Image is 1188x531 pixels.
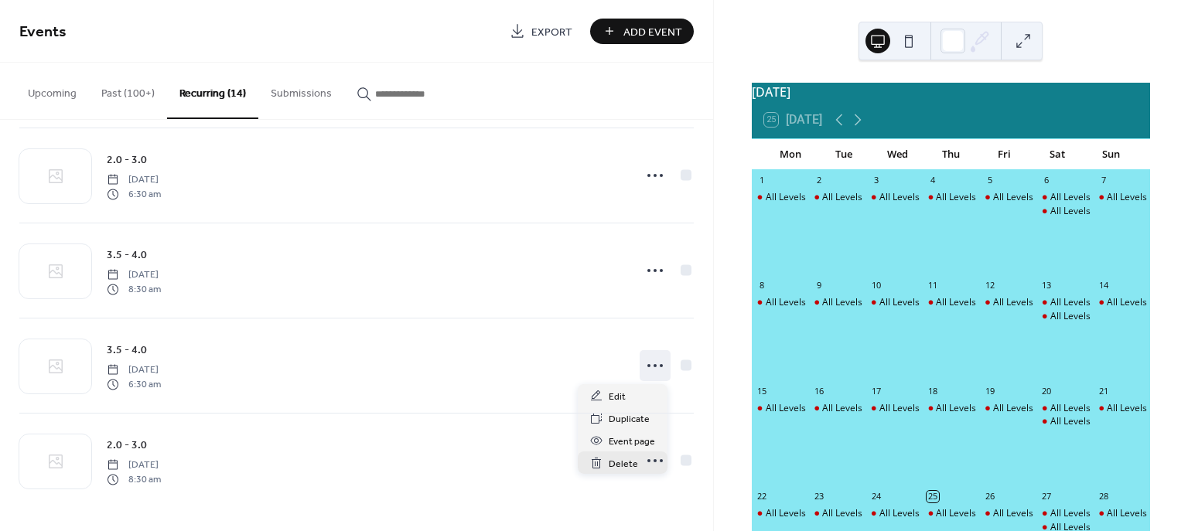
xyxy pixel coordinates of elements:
[766,402,910,415] div: All Levels Round [PERSON_NAME]
[922,507,979,520] div: All Levels Round Robin
[752,507,809,520] div: All Levels Round Robin
[764,139,818,170] div: Mon
[822,507,967,520] div: All Levels Round [PERSON_NAME]
[1093,296,1150,309] div: All Levels Round Robin
[752,296,809,309] div: All Levels Round Robin
[936,191,1080,204] div: All Levels Round [PERSON_NAME]
[1098,280,1109,291] div: 14
[1031,139,1084,170] div: Sat
[822,191,967,204] div: All Levels Round [PERSON_NAME]
[978,139,1031,170] div: Fri
[808,507,865,520] div: All Levels Round Robin
[1084,139,1138,170] div: Sun
[107,173,161,187] span: [DATE]
[927,175,938,186] div: 4
[756,491,768,502] div: 22
[766,191,910,204] div: All Levels Round [PERSON_NAME]
[756,175,768,186] div: 1
[865,402,923,415] div: All Levels Round Robin
[107,342,147,359] span: 3.5 - 4.0
[107,152,147,168] span: 2.0 - 3.0
[870,491,882,502] div: 24
[879,296,1024,309] div: All Levels Round [PERSON_NAME]
[822,402,967,415] div: All Levels Round [PERSON_NAME]
[15,63,89,117] button: Upcoming
[813,385,824,397] div: 16
[1036,296,1094,309] div: All Levels Round Robin
[107,472,161,486] span: 8:30 am
[822,296,967,309] div: All Levels Round [PERSON_NAME]
[808,191,865,204] div: All Levels Round Robin
[927,385,938,397] div: 18
[818,139,871,170] div: Tue
[1093,507,1150,520] div: All Levels Round Robin
[107,151,147,168] a: 2.0 - 3.0
[936,402,1080,415] div: All Levels Round [PERSON_NAME]
[808,402,865,415] div: All Levels Round Robin
[756,385,768,397] div: 15
[870,175,882,186] div: 3
[927,491,938,502] div: 25
[623,24,682,40] span: Add Event
[936,507,1080,520] div: All Levels Round [PERSON_NAME]
[1041,385,1053,397] div: 20
[879,191,1024,204] div: All Levels Round [PERSON_NAME]
[1036,402,1094,415] div: All Levels Round Robin
[936,296,1080,309] div: All Levels Round [PERSON_NAME]
[756,280,768,291] div: 8
[879,402,1024,415] div: All Levels Round [PERSON_NAME]
[1041,491,1053,502] div: 27
[922,296,979,309] div: All Levels Round Robin
[813,280,824,291] div: 9
[979,507,1036,520] div: All Levels Round Robin
[870,385,882,397] div: 17
[879,507,1024,520] div: All Levels Round [PERSON_NAME]
[993,296,1138,309] div: All Levels Round [PERSON_NAME]
[993,507,1138,520] div: All Levels Round [PERSON_NAME]
[107,268,161,282] span: [DATE]
[984,175,995,186] div: 5
[498,19,584,44] a: Export
[1050,205,1091,218] div: All Levels
[590,19,694,44] button: Add Event
[1050,310,1091,323] div: All Levels
[984,385,995,397] div: 19
[107,187,161,201] span: 6:30 am
[1050,415,1091,428] div: All Levels
[922,402,979,415] div: All Levels Round Robin
[813,491,824,502] div: 23
[1041,175,1053,186] div: 6
[1098,491,1109,502] div: 28
[19,17,67,47] span: Events
[107,363,161,377] span: [DATE]
[766,507,910,520] div: All Levels Round [PERSON_NAME]
[107,341,147,359] a: 3.5 - 4.0
[1098,175,1109,186] div: 7
[984,491,995,502] div: 26
[813,175,824,186] div: 2
[107,247,147,264] span: 3.5 - 4.0
[922,191,979,204] div: All Levels Round Robin
[1093,191,1150,204] div: All Levels Round Robin
[979,402,1036,415] div: All Levels Round Robin
[993,402,1138,415] div: All Levels Round [PERSON_NAME]
[107,377,161,391] span: 6:30 am
[107,246,147,264] a: 3.5 - 4.0
[1093,402,1150,415] div: All Levels Round Robin
[107,282,161,296] span: 8:30 am
[167,63,258,119] button: Recurring (14)
[1041,280,1053,291] div: 13
[871,139,924,170] div: Wed
[993,191,1138,204] div: All Levels Round [PERSON_NAME]
[865,191,923,204] div: All Levels Round Robin
[1036,507,1094,520] div: All Levels Round Robin
[1036,415,1094,428] div: All Levels
[979,296,1036,309] div: All Levels Round Robin
[107,436,147,454] a: 2.0 - 3.0
[865,296,923,309] div: All Levels Round Robin
[752,402,809,415] div: All Levels Round Robin
[1036,310,1094,323] div: All Levels
[808,296,865,309] div: All Levels Round Robin
[752,191,809,204] div: All Levels Round Robin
